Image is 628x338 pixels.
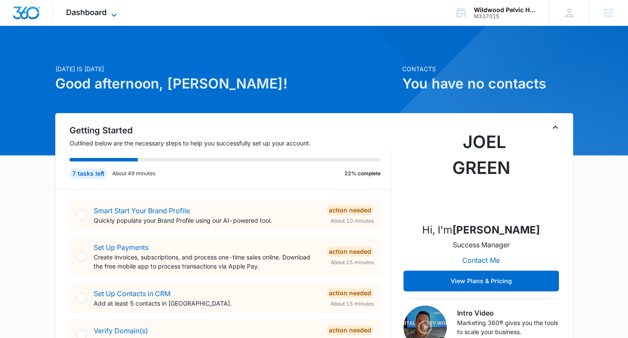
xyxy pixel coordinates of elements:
[422,222,540,238] p: Hi, I'm
[94,289,170,298] a: Set Up Contacts in CRM
[94,326,148,335] a: Verify Domain(s)
[457,318,559,336] p: Marketing 360® gives you the tools to scale your business.
[94,216,319,225] p: Quickly populate your Brand Profile using our AI-powered tool.
[326,205,374,215] div: Action Needed
[344,170,381,177] p: 22% complete
[69,139,391,148] p: Outlined below are the necessary steps to help you successfully set up your account.
[474,6,537,13] div: account name
[326,325,374,335] div: Action Needed
[94,253,319,271] p: Create invoices, subscriptions, and process one-time sales online. Download the free mobile app t...
[326,246,374,257] div: Action Needed
[69,124,391,137] h2: Getting Started
[112,170,155,177] p: About 49 minutes
[404,271,559,291] button: View Plans & Pricing
[331,259,374,266] span: About 15 minutes
[402,64,573,73] p: Contacts
[94,206,190,215] a: Smart Start Your Brand Profile
[326,288,374,298] div: Action Needed
[474,13,537,19] div: account id
[453,240,510,250] p: Success Manager
[438,129,524,215] img: Joel Green
[69,168,107,179] div: 7 tasks left
[331,300,374,308] span: About 15 minutes
[94,243,148,252] a: Set Up Payments
[55,64,397,73] p: [DATE] is [DATE]
[454,250,508,271] button: Contact Me
[55,73,397,94] h1: Good afternoon, [PERSON_NAME]!
[457,308,559,318] h3: Intro Video
[66,8,107,17] span: Dashboard
[331,217,374,225] span: About 10 minutes
[452,224,540,236] strong: [PERSON_NAME]
[402,73,573,94] h1: You have no contacts
[550,122,561,133] button: Toggle Collapse
[94,299,319,308] p: Add at least 5 contacts in [GEOGRAPHIC_DATA].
